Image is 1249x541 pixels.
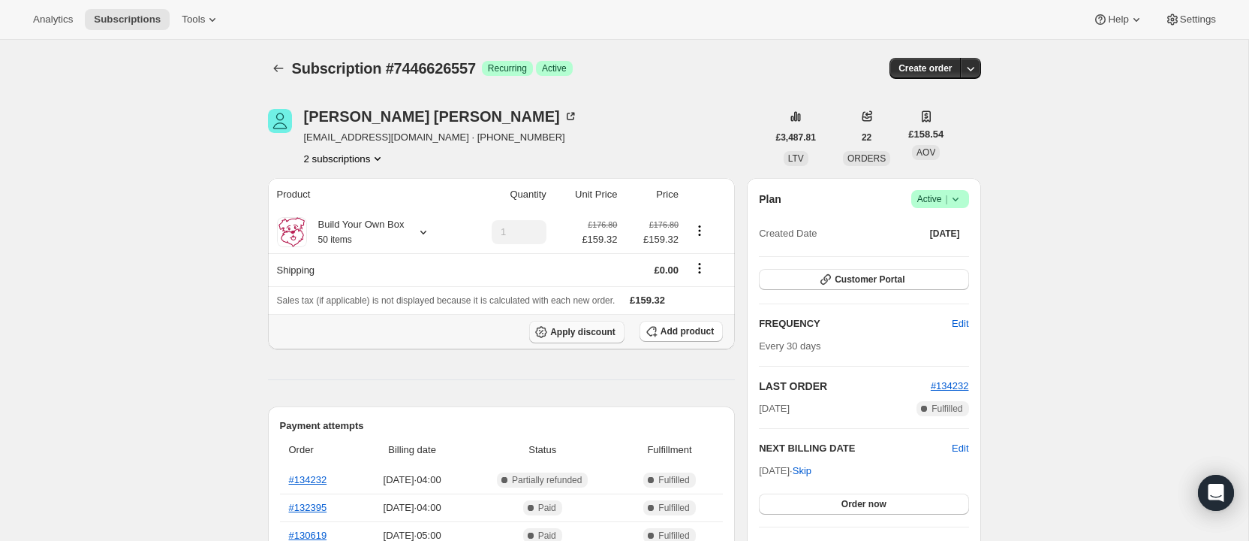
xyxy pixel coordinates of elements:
span: Analytics [33,14,73,26]
span: LTV [788,153,804,164]
span: Fulfillment [625,443,714,458]
span: Active [917,192,963,207]
span: Billing date [365,443,460,458]
span: Subscriptions [94,14,161,26]
span: £159.32 [630,295,665,306]
span: Fulfilled [658,502,689,514]
span: Create order [898,62,952,74]
th: Quantity [462,178,551,211]
span: Settings [1180,14,1216,26]
button: Subscriptions [85,9,170,30]
button: 22 [853,127,880,148]
button: Edit [943,312,977,336]
span: Edit [952,316,968,331]
button: Product actions [688,222,712,239]
button: £3,487.81 [767,127,825,148]
span: [DATE] · 04:00 [365,500,460,515]
span: Skip [793,464,811,479]
span: £159.32 [626,232,679,247]
a: #130619 [289,530,327,541]
div: Open Intercom Messenger [1198,475,1234,511]
a: #132395 [289,502,327,513]
th: Shipping [268,253,463,286]
span: Recurring [488,62,527,74]
h2: Plan [759,192,781,207]
span: Every 30 days [759,340,820,352]
button: Skip [784,459,820,483]
span: Created Date [759,226,817,241]
button: Subscriptions [268,58,289,79]
span: | [945,193,947,205]
span: ORDERS [847,153,886,164]
button: #134232 [931,379,969,394]
span: Customer Portal [835,274,904,286]
button: Product actions [304,151,386,166]
span: Fulfilled [658,474,689,486]
span: £3,487.81 [776,131,816,144]
button: Settings [1156,9,1225,30]
small: 50 items [318,234,352,245]
span: Tools [182,14,205,26]
img: product img [277,217,307,247]
span: [DATE] · [759,465,811,476]
span: £158.54 [908,127,944,142]
button: Add product [640,321,723,342]
span: Active [542,62,567,74]
button: [DATE] [921,223,969,244]
span: Sales tax (if applicable) is not displayed because it is calculated with each new order. [277,295,615,306]
small: £176.80 [588,220,617,229]
span: Apply discount [550,326,615,338]
button: Shipping actions [688,260,712,277]
h2: NEXT BILLING DATE [759,441,952,456]
span: [DATE] [930,228,960,240]
span: [EMAIL_ADDRESS][DOMAIN_NAME] · [PHONE_NUMBER] [304,130,578,145]
h2: Payment attempts [280,419,724,434]
span: Fulfilled [931,403,962,415]
th: Price [621,178,683,211]
button: Create order [889,58,961,79]
span: Caroline Hart [268,109,292,133]
div: [PERSON_NAME] [PERSON_NAME] [304,109,578,124]
span: £159.32 [582,232,617,247]
div: Build Your Own Box [307,217,405,247]
button: Apply discount [529,321,624,343]
span: Add product [661,325,714,337]
span: AOV [916,147,935,158]
span: Paid [538,502,556,514]
span: [DATE] · 04:00 [365,473,460,488]
button: Edit [952,441,968,456]
span: Subscription #7446626557 [292,60,476,77]
a: #134232 [289,474,327,485]
span: [DATE] [759,401,790,416]
button: Help [1084,9,1152,30]
span: 22 [862,131,871,144]
button: Customer Portal [759,269,968,290]
th: Product [268,178,463,211]
span: £0.00 [654,264,679,276]
span: Status [469,443,616,458]
button: Tools [173,9,229,30]
span: Partially refunded [512,474,582,486]
th: Unit Price [551,178,622,211]
span: Order now [841,498,886,510]
th: Order [280,434,360,467]
button: Order now [759,494,968,515]
h2: LAST ORDER [759,379,931,394]
button: Analytics [24,9,82,30]
span: Help [1108,14,1128,26]
small: £176.80 [649,220,679,229]
a: #134232 [931,380,969,391]
h2: FREQUENCY [759,316,952,331]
